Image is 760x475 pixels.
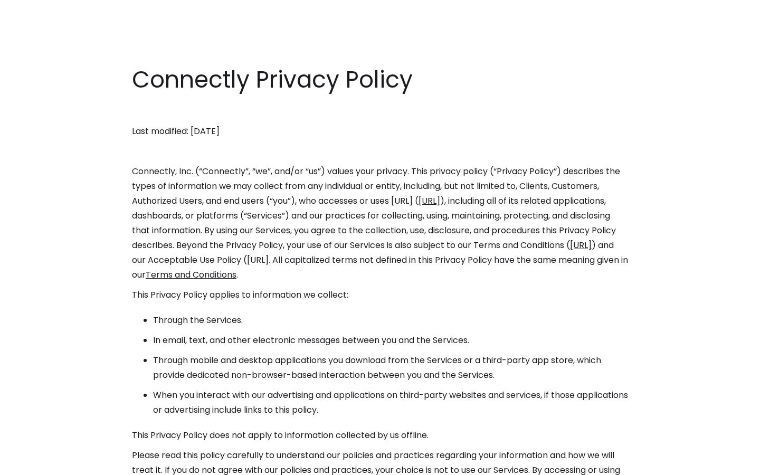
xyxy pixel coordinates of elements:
[132,124,628,139] p: Last modified: [DATE]
[153,388,628,417] li: When you interact with our advertising and applications on third-party websites and services, if ...
[11,455,63,471] aside: Language selected: English
[132,288,628,302] p: This Privacy Policy applies to information we collect:
[132,428,628,443] p: This Privacy Policy does not apply to information collected by us offline.
[419,195,440,207] a: [URL]
[153,353,628,383] li: Through mobile and desktop applications you download from the Services or a third-party app store...
[132,104,628,119] p: ‍
[132,63,628,96] h1: Connectly Privacy Policy
[132,144,628,159] p: ‍
[153,333,628,348] li: In email, text, and other electronic messages between you and the Services.
[132,164,628,282] p: Connectly, Inc. (“Connectly”, “we”, and/or “us”) values your privacy. This privacy policy (“Priva...
[146,269,236,281] a: Terms and Conditions
[153,313,628,328] li: Through the Services.
[21,457,63,471] ul: Language list
[570,239,592,251] a: [URL]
